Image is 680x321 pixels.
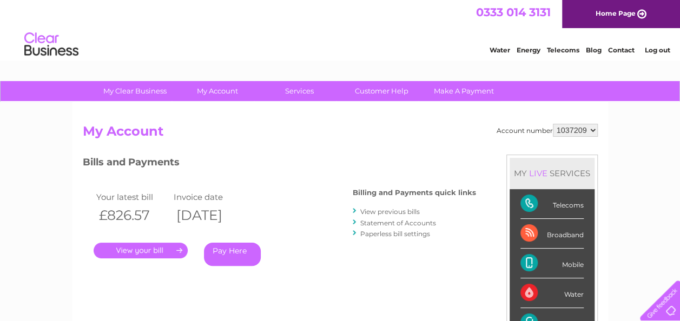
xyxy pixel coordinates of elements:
a: . [94,243,188,258]
a: Pay Here [204,243,261,266]
a: Water [490,46,510,54]
a: Customer Help [337,81,426,101]
a: My Clear Business [90,81,180,101]
th: £826.57 [94,204,171,226]
a: Contact [608,46,635,54]
img: logo.png [24,28,79,61]
h4: Billing and Payments quick links [353,189,476,197]
a: 0333 014 3131 [476,5,551,19]
td: Invoice date [171,190,249,204]
div: Broadband [520,219,584,249]
a: Services [255,81,344,101]
td: Your latest bill [94,190,171,204]
div: Mobile [520,249,584,278]
div: Telecoms [520,189,584,219]
div: Water [520,278,584,308]
a: Telecoms [547,46,579,54]
a: Paperless bill settings [360,230,430,238]
a: Log out [644,46,670,54]
a: Blog [586,46,602,54]
a: View previous bills [360,208,420,216]
div: Account number [497,124,598,137]
h2: My Account [83,124,598,144]
a: Energy [517,46,540,54]
a: Statement of Accounts [360,219,436,227]
a: Make A Payment [419,81,509,101]
div: LIVE [527,168,550,178]
a: My Account [173,81,262,101]
th: [DATE] [171,204,249,226]
div: Clear Business is a trading name of Verastar Limited (registered in [GEOGRAPHIC_DATA] No. 3667643... [85,6,596,52]
h3: Bills and Payments [83,155,476,173]
div: MY SERVICES [510,158,595,189]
